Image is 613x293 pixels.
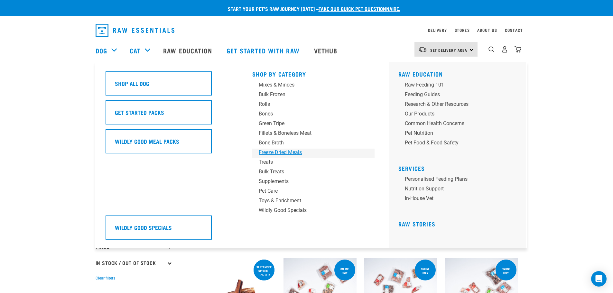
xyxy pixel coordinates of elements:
p: In Stock / Out Of Stock [96,255,173,271]
h5: Wildly Good Specials [115,223,172,232]
a: Supplements [252,178,375,187]
a: Raw Stories [398,222,435,225]
div: Online Only [415,264,436,278]
a: Treats [252,158,375,168]
img: Raw Essentials Logo [96,24,174,37]
a: Stores [455,29,470,31]
div: Feeding Guides [405,91,505,98]
a: Bone Broth [252,139,375,149]
a: Pet Food & Food Safety [398,139,521,149]
div: Research & Other Resources [405,100,505,108]
a: In-house vet [398,195,521,204]
div: Bones [259,110,359,118]
a: Research & Other Resources [398,100,521,110]
h5: Services [398,165,521,170]
div: Freeze Dried Meals [259,149,359,156]
a: take our quick pet questionnaire. [319,7,400,10]
a: Common Health Concerns [398,120,521,129]
a: Cat [130,46,141,55]
a: Toys & Enrichment [252,197,375,206]
div: Our Products [405,110,505,118]
a: Delivery [428,29,447,31]
a: Raw Education [398,72,443,76]
span: Set Delivery Area [430,49,468,51]
a: Bulk Treats [252,168,375,178]
a: Feeding Guides [398,91,521,100]
a: Fillets & Boneless Meat [252,129,375,139]
a: Bulk Frozen [252,91,375,100]
a: Pet Care [252,187,375,197]
a: Raw Education [157,38,220,63]
a: About Us [477,29,497,31]
a: Wildly Good Specials [106,215,228,244]
div: Green Tripe [259,120,359,127]
a: Bones [252,110,375,120]
div: Online Only [496,264,516,278]
a: Freeze Dried Meals [252,149,375,158]
div: Bulk Treats [259,168,359,176]
img: user.png [501,46,508,53]
a: Nutrition Support [398,185,521,195]
a: Get Started Packs [106,100,228,129]
a: Green Tripe [252,120,375,129]
a: Personalised Feeding Plans [398,175,521,185]
div: Pet Nutrition [405,129,505,137]
a: Shop All Dog [106,71,228,100]
div: Bulk Frozen [259,91,359,98]
a: Mixes & Minces [252,81,375,91]
div: Fillets & Boneless Meat [259,129,359,137]
div: Treats [259,158,359,166]
a: Vethub [308,38,346,63]
img: van-moving.png [418,47,427,52]
a: Our Products [398,110,521,120]
a: Wildly Good Meal Packs [106,129,228,158]
div: Mixes & Minces [259,81,359,89]
div: Wildly Good Specials [259,206,359,214]
a: Raw Feeding 101 [398,81,521,91]
div: Common Health Concerns [405,120,505,127]
img: home-icon-1@2x.png [488,46,495,52]
a: Wildly Good Specials [252,206,375,216]
a: Contact [505,29,523,31]
a: Rolls [252,100,375,110]
div: Open Intercom Messenger [591,271,607,287]
div: Rolls [259,100,359,108]
div: Supplements [259,178,359,185]
a: Pet Nutrition [398,129,521,139]
h5: Shop By Category [252,71,375,76]
h5: Get Started Packs [115,108,164,116]
img: home-icon@2x.png [515,46,521,53]
div: Online Only [334,264,355,278]
h5: Shop All Dog [115,79,149,87]
nav: dropdown navigation [90,21,523,39]
div: Pet Food & Food Safety [405,139,505,147]
div: September special! 10% off! [254,262,274,279]
a: Dog [96,46,107,55]
div: Toys & Enrichment [259,197,359,205]
button: Clear filters [96,275,115,281]
div: Pet Care [259,187,359,195]
div: Bone Broth [259,139,359,147]
div: Raw Feeding 101 [405,81,505,89]
a: Get started with Raw [220,38,308,63]
h5: Wildly Good Meal Packs [115,137,179,145]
